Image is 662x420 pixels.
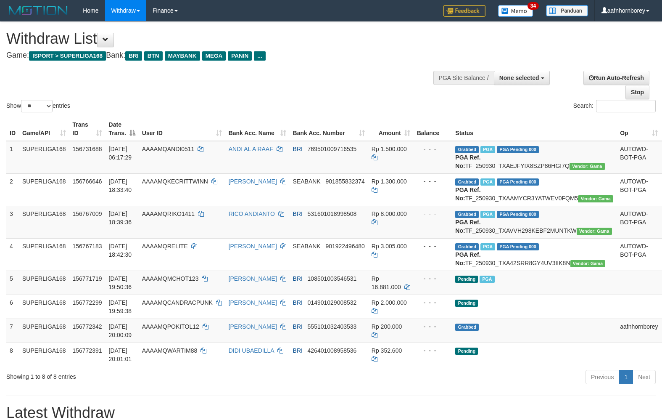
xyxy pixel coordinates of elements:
span: 156766646 [73,178,102,185]
span: Grabbed [455,243,479,250]
span: None selected [499,74,539,81]
span: MAYBANK [165,51,200,61]
a: [PERSON_NAME] [229,275,277,282]
div: - - - [417,298,449,307]
span: Copy 108501003546531 to clipboard [308,275,357,282]
b: PGA Ref. No: [455,186,480,202]
span: ... [254,51,265,61]
span: Rp 1.500.000 [372,146,407,152]
td: 6 [6,295,19,319]
span: BRI [293,299,303,306]
td: 5 [6,271,19,295]
td: SUPERLIGA168 [19,343,69,367]
img: Feedback.jpg [443,5,485,17]
span: Grabbed [455,324,479,331]
span: PANIN [228,51,252,61]
span: Copy 901855832374 to clipboard [325,178,364,185]
span: ISPORT > SUPERLIGA168 [29,51,106,61]
a: Next [633,370,656,384]
span: Marked by aafheankoy [480,178,495,186]
span: BRI [293,210,303,217]
th: Bank Acc. Name: activate to sort column ascending [225,117,290,141]
a: [PERSON_NAME] [229,323,277,330]
span: PGA Pending [497,211,539,218]
span: Grabbed [455,178,479,186]
th: User ID: activate to sort column ascending [139,117,225,141]
td: SUPERLIGA168 [19,271,69,295]
span: Vendor URL: https://trx31.1velocity.biz [578,195,613,202]
th: Game/API: activate to sort column ascending [19,117,69,141]
span: PGA Pending [497,146,539,153]
td: AUTOWD-BOT-PGA [617,173,661,206]
h1: Withdraw List [6,30,433,47]
span: Pending [455,300,478,307]
span: Rp 200.000 [372,323,402,330]
img: Button%20Memo.svg [498,5,533,17]
a: Previous [586,370,619,384]
div: - - - [417,145,449,153]
span: 156772299 [73,299,102,306]
span: Pending [455,276,478,283]
td: 7 [6,319,19,343]
span: Vendor URL: https://trx31.1velocity.biz [577,228,612,235]
a: [PERSON_NAME] [229,243,277,250]
span: Grabbed [455,146,479,153]
th: Balance [414,117,452,141]
img: MOTION_logo.png [6,4,70,17]
a: ANDI AL A RAAF [229,146,273,152]
td: SUPERLIGA168 [19,206,69,238]
span: AAAAMQKECRITTWINN [142,178,208,185]
td: TF_250930_TXAVVH298KEBF2MUNTKW [452,206,617,238]
td: TF_250930_TXAAMYCR3YATWEV0FQM5 [452,173,617,206]
div: - - - [417,346,449,355]
span: 156772391 [73,347,102,354]
span: [DATE] 18:39:36 [109,210,132,226]
span: BRI [293,146,303,152]
b: PGA Ref. No: [455,219,480,234]
span: AAAAMQPOKITOL12 [142,323,199,330]
span: AAAAMQCANDRACPUNK [142,299,213,306]
span: AAAAMQWARTIM88 [142,347,197,354]
img: panduan.png [546,5,588,16]
a: Run Auto-Refresh [583,71,649,85]
span: [DATE] 19:50:36 [109,275,132,290]
a: 1 [619,370,633,384]
span: 34 [527,2,539,10]
span: Rp 3.005.000 [372,243,407,250]
div: - - - [417,177,449,186]
span: SEABANK [293,178,321,185]
a: [PERSON_NAME] [229,178,277,185]
th: Date Trans.: activate to sort column descending [105,117,139,141]
span: AAAAMQANDI0511 [142,146,195,152]
span: BTN [144,51,163,61]
span: Pending [455,348,478,355]
span: Marked by aafheankoy [480,243,495,250]
span: AAAAMQMCHOT123 [142,275,199,282]
span: 156731688 [73,146,102,152]
div: - - - [417,210,449,218]
span: Marked by aafheankoy [480,211,495,218]
div: - - - [417,322,449,331]
a: DIDI UBAEDILLA [229,347,274,354]
th: Amount: activate to sort column ascending [368,117,414,141]
div: PGA Site Balance / [433,71,494,85]
span: Vendor URL: https://trx31.1velocity.biz [570,163,605,170]
span: 156772342 [73,323,102,330]
span: SEABANK [293,243,321,250]
td: 4 [6,238,19,271]
span: Vendor URL: https://trx31.1velocity.biz [570,260,606,267]
span: [DATE] 18:33:40 [109,178,132,193]
b: PGA Ref. No: [455,251,480,266]
span: [DATE] 20:01:01 [109,347,132,362]
span: PGA Pending [497,243,539,250]
button: None selected [494,71,550,85]
span: Rp 1.300.000 [372,178,407,185]
td: SUPERLIGA168 [19,238,69,271]
span: Copy 426401008958536 to clipboard [308,347,357,354]
span: Rp 8.000.000 [372,210,407,217]
span: AAAAMQRELITE [142,243,188,250]
td: 1 [6,141,19,174]
span: [DATE] 19:59:38 [109,299,132,314]
span: Copy 769501009716535 to clipboard [308,146,357,152]
td: 3 [6,206,19,238]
